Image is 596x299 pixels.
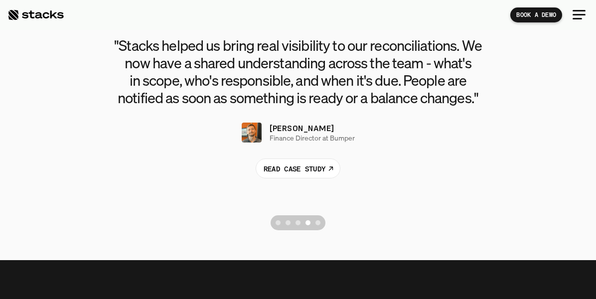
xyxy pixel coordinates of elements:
a: Privacy Policy [49,231,93,238]
h3: "Stacks helped us bring real visibility to our reconciliations. We now have a shared understandin... [74,37,522,106]
button: Scroll to page 5 [313,215,325,230]
button: Scroll to page 1 [271,215,283,230]
button: Scroll to page 4 [303,215,313,230]
button: Scroll to page 2 [283,215,293,230]
p: READ CASE STUDY [264,163,325,174]
a: BOOK A DEMO [510,7,562,22]
p: Finance Director at Bumper [270,134,355,143]
button: Scroll to page 3 [293,215,303,230]
p: [PERSON_NAME] [270,122,334,134]
p: BOOK A DEMO [516,11,556,18]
